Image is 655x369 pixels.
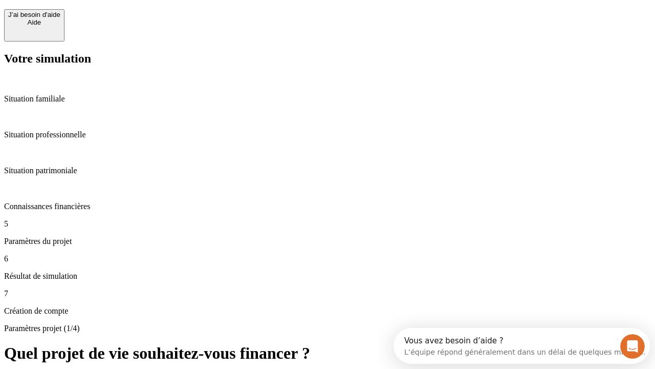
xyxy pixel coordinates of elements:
[4,166,651,175] p: Situation patrimoniale
[4,306,651,316] p: Création de compte
[4,254,651,263] p: 6
[4,219,651,229] p: 5
[4,52,651,66] h2: Votre simulation
[11,17,252,28] div: L’équipe répond généralement dans un délai de quelques minutes.
[4,324,651,333] p: Paramètres projet (1/4)
[4,9,64,42] button: J’ai besoin d'aideAide
[4,272,651,281] p: Résultat de simulation
[4,4,282,32] div: Ouvrir le Messenger Intercom
[4,94,651,104] p: Situation familiale
[4,344,651,363] h1: Quel projet de vie souhaitez-vous financer ?
[4,237,651,246] p: Paramètres du projet
[4,289,651,298] p: 7
[8,11,60,18] div: J’ai besoin d'aide
[4,202,651,211] p: Connaissances financières
[8,18,60,26] div: Aide
[394,328,650,364] iframe: Intercom live chat discovery launcher
[11,9,252,17] div: Vous avez besoin d’aide ?
[4,130,651,139] p: Situation professionnelle
[620,334,645,359] iframe: Intercom live chat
